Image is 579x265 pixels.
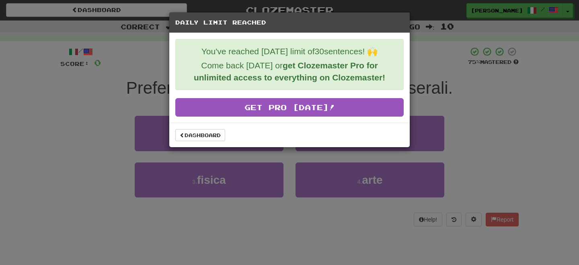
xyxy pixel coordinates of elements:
p: You've reached [DATE] limit of 30 sentences! 🙌 [182,45,397,58]
a: Get Pro [DATE]! [175,98,404,117]
a: Dashboard [175,129,225,141]
p: Come back [DATE] or [182,60,397,84]
strong: get Clozemaster Pro for unlimited access to everything on Clozemaster! [194,61,385,82]
h5: Daily Limit Reached [175,18,404,27]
